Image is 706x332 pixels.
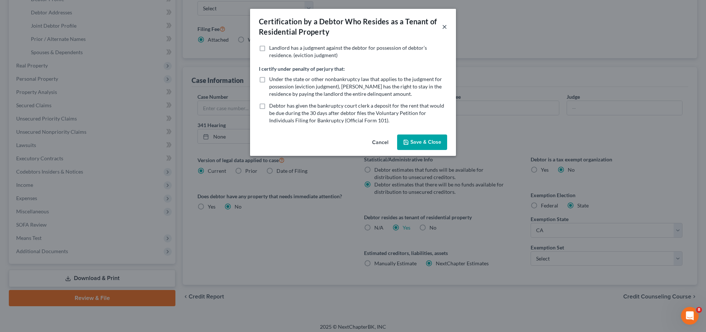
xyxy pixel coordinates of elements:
[269,45,427,58] span: Landlord has a judgment against the debtor for possession of debtor’s residence. (eviction judgment)
[269,76,442,97] span: Under the state or other nonbankruptcy law that applies to the judgment for possession (eviction ...
[681,307,699,325] iframe: Intercom live chat
[269,102,444,123] span: Debtor has given the bankruptcy court clerk a deposit for the rent that would be due during the 3...
[397,134,447,150] button: Save & Close
[696,307,702,313] span: 8
[442,22,447,31] button: ×
[366,135,394,150] button: Cancel
[259,16,442,37] div: Certification by a Debtor Who Resides as a Tenant of Residential Property
[259,65,345,73] label: I certify under penalty of perjury that:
